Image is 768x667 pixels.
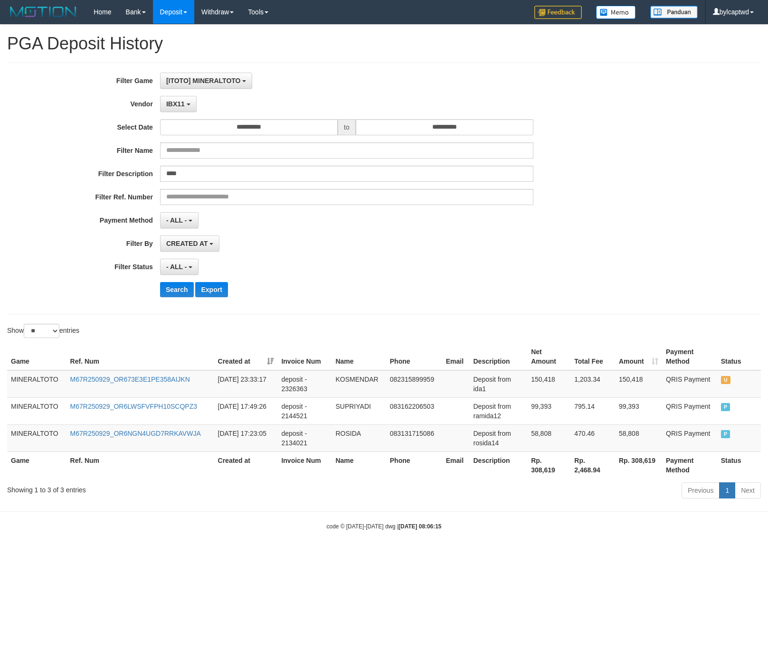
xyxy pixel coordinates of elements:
[527,343,570,370] th: Net Amount
[662,343,717,370] th: Payment Method
[735,482,761,498] a: Next
[166,216,187,224] span: - ALL -
[470,370,528,398] td: Deposit from ida1
[7,5,79,19] img: MOTION_logo.png
[717,343,761,370] th: Status
[442,343,470,370] th: Email
[527,424,570,451] td: 58,808
[160,282,194,297] button: Search
[7,451,66,479] th: Game
[70,403,197,410] a: M67R250929_OR6LWSFVFPH10SCQPZ3
[214,370,278,398] td: [DATE] 23:33:17
[596,6,636,19] img: Button%20Memo.svg
[570,451,615,479] th: Rp. 2,468.94
[662,397,717,424] td: QRIS Payment
[615,451,662,479] th: Rp. 308,619
[166,77,241,85] span: [ITOTO] MINERALTOTO
[615,397,662,424] td: 99,393
[70,376,190,383] a: M67R250929_OR673E3E1PE358AIJKN
[277,343,332,370] th: Invoice Num
[721,403,730,411] span: PAID
[327,523,442,530] small: code © [DATE]-[DATE] dwg |
[615,424,662,451] td: 58,808
[470,343,528,370] th: Description
[386,370,442,398] td: 082315899959
[570,424,615,451] td: 470.46
[662,370,717,398] td: QRIS Payment
[386,397,442,424] td: 083162206503
[527,451,570,479] th: Rp. 308,619
[66,343,214,370] th: Ref. Num
[160,259,199,275] button: - ALL -
[527,397,570,424] td: 99,393
[721,430,730,438] span: PAID
[717,451,761,479] th: Status
[214,451,278,479] th: Created at
[682,482,720,498] a: Previous
[470,397,528,424] td: Deposit from ramida12
[338,119,356,135] span: to
[386,451,442,479] th: Phone
[277,451,332,479] th: Invoice Num
[7,397,66,424] td: MINERALTOTO
[7,34,761,53] h1: PGA Deposit History
[527,370,570,398] td: 150,418
[7,424,66,451] td: MINERALTOTO
[470,451,528,479] th: Description
[277,397,332,424] td: deposit - 2144521
[386,424,442,451] td: 083131715086
[470,424,528,451] td: Deposit from rosida14
[332,370,386,398] td: KOSMENDAR
[332,343,386,370] th: Name
[570,397,615,424] td: 795.14
[7,370,66,398] td: MINERALTOTO
[277,424,332,451] td: deposit - 2134021
[166,100,185,108] span: IBX11
[615,343,662,370] th: Amount: activate to sort column ascending
[570,370,615,398] td: 1,203.34
[195,282,228,297] button: Export
[332,424,386,451] td: ROSIDA
[214,424,278,451] td: [DATE] 17:23:05
[166,263,187,271] span: - ALL -
[442,451,470,479] th: Email
[160,73,252,89] button: [ITOTO] MINERALTOTO
[386,343,442,370] th: Phone
[721,376,730,384] span: UNPAID
[662,424,717,451] td: QRIS Payment
[160,212,199,228] button: - ALL -
[66,451,214,479] th: Ref. Num
[332,451,386,479] th: Name
[70,430,201,437] a: M67R250929_OR6NGN4UGD7RRKAVWJA
[719,482,735,498] a: 1
[650,6,698,19] img: panduan.png
[160,96,197,112] button: IBX11
[7,343,66,370] th: Game
[166,240,208,247] span: CREATED AT
[7,481,313,495] div: Showing 1 to 3 of 3 entries
[615,370,662,398] td: 150,418
[398,523,441,530] strong: [DATE] 08:06:15
[332,397,386,424] td: SUPRIYADI
[534,6,582,19] img: Feedback.jpg
[160,235,220,252] button: CREATED AT
[7,324,79,338] label: Show entries
[662,451,717,479] th: Payment Method
[214,343,278,370] th: Created at: activate to sort column ascending
[24,324,59,338] select: Showentries
[570,343,615,370] th: Total Fee
[277,370,332,398] td: deposit - 2326363
[214,397,278,424] td: [DATE] 17:49:26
